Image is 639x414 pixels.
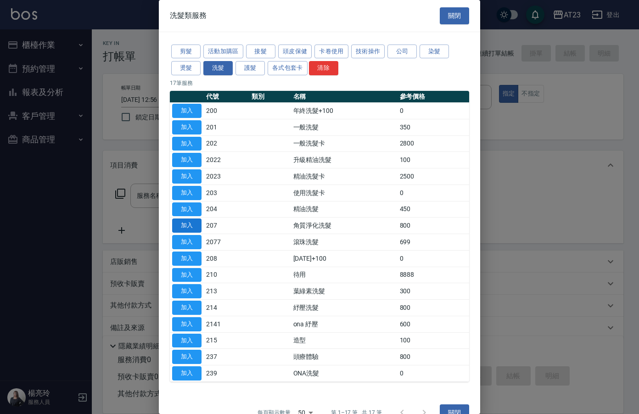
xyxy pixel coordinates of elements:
button: 卡卷使用 [314,45,348,59]
td: 8888 [398,267,469,283]
button: 加入 [172,120,202,134]
th: 類別 [249,91,291,103]
button: 加入 [172,202,202,217]
td: 2022 [204,152,249,168]
td: 208 [204,250,249,267]
button: 加入 [172,218,202,233]
td: 0 [398,250,469,267]
button: 各式包套卡 [268,61,308,75]
td: 100 [398,332,469,349]
td: 239 [204,365,249,382]
button: 加入 [172,350,202,364]
td: 213 [204,283,249,300]
button: 護髮 [235,61,265,75]
td: 一般洗髮 [291,119,398,135]
button: 加入 [172,366,202,380]
button: 剪髮 [171,45,201,59]
td: 214 [204,300,249,316]
button: 活動加購區 [203,45,243,59]
button: 清除 [309,61,338,75]
td: 造型 [291,332,398,349]
td: 210 [204,267,249,283]
td: 精油洗髮 [291,201,398,218]
th: 參考價格 [398,91,469,103]
td: 450 [398,201,469,218]
td: 204 [204,201,249,218]
span: 洗髮類服務 [170,11,207,20]
button: 染髮 [420,45,449,59]
td: 2023 [204,168,249,185]
td: 0 [398,103,469,119]
td: 350 [398,119,469,135]
button: 燙髮 [171,61,201,75]
button: 加入 [172,186,202,200]
td: 200 [204,103,249,119]
td: 0 [398,185,469,201]
td: 800 [398,300,469,316]
td: 237 [204,349,249,365]
button: 公司 [387,45,417,59]
td: 800 [398,218,469,234]
p: 17 筆服務 [170,79,469,87]
td: 215 [204,332,249,349]
button: 加入 [172,334,202,348]
td: 699 [398,234,469,251]
td: 0 [398,365,469,382]
button: 接髮 [246,45,275,59]
td: 2077 [204,234,249,251]
button: 加入 [172,235,202,249]
td: 紓壓洗髮 [291,300,398,316]
button: 技術操作 [351,45,385,59]
button: 加入 [172,104,202,118]
td: 2141 [204,316,249,332]
td: 一般洗髮卡 [291,135,398,152]
td: [DATE]+100 [291,250,398,267]
button: 加入 [172,268,202,282]
button: 加入 [172,317,202,331]
td: 精油洗髮卡 [291,168,398,185]
td: 201 [204,119,249,135]
td: 202 [204,135,249,152]
th: 代號 [204,91,249,103]
th: 名稱 [291,91,398,103]
button: 洗髮 [203,61,233,75]
td: 使用洗髮卡 [291,185,398,201]
button: 加入 [172,301,202,315]
button: 加入 [172,169,202,184]
td: 203 [204,185,249,201]
td: 角質淨化洗髮 [291,218,398,234]
td: 葉綠素洗髮 [291,283,398,300]
td: 2800 [398,135,469,152]
td: 2500 [398,168,469,185]
td: 升級精油洗髮 [291,152,398,168]
td: 207 [204,218,249,234]
td: 300 [398,283,469,300]
button: 加入 [172,284,202,298]
td: 100 [398,152,469,168]
button: 關閉 [440,7,469,24]
td: 待用 [291,267,398,283]
td: ONA洗髮 [291,365,398,382]
button: 加入 [172,252,202,266]
button: 加入 [172,153,202,167]
td: 800 [398,349,469,365]
td: 頭療體驗 [291,349,398,365]
button: 頭皮保健 [278,45,312,59]
td: 滾珠洗髮 [291,234,398,251]
td: ona 紓壓 [291,316,398,332]
td: 年終洗髮+100 [291,103,398,119]
button: 加入 [172,137,202,151]
td: 600 [398,316,469,332]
